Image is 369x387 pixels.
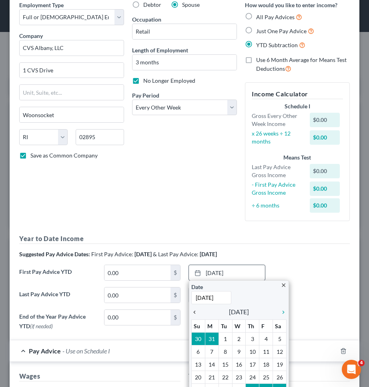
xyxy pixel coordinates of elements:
td: 15 [219,358,232,371]
i: chevron_left [191,309,202,315]
h5: Year to Date Income [19,234,350,244]
td: 24 [246,371,259,384]
span: Pay Advice [29,347,61,355]
a: [DATE] [189,265,265,280]
span: Spouse [182,1,200,8]
span: (if needed) [30,323,53,329]
th: Th [246,320,259,333]
strong: [DATE] [134,251,152,257]
td: 12 [273,345,287,358]
h5: Tax Deductions [189,371,350,381]
label: Occupation [132,15,161,24]
a: chevron_left [191,307,202,317]
td: 9 [232,345,246,358]
span: 4 [358,360,365,366]
span: & Last Pay Advice: [153,251,199,257]
td: 5 [273,333,287,345]
th: M [205,320,219,333]
td: 31 [205,333,219,345]
td: 20 [192,371,205,384]
label: Date [191,283,203,291]
input: Enter zip... [76,129,124,145]
td: 13 [192,358,205,371]
label: End of the Year Pay Advice YTD [15,309,100,333]
div: Means Test [252,154,343,162]
td: 10 [246,345,259,358]
td: 26 [273,371,287,384]
span: Company [19,32,43,39]
td: 23 [232,371,246,384]
input: Unit, Suite, etc... [20,85,124,100]
input: Enter city... [20,107,124,122]
h5: Wages [19,371,180,381]
label: First Pay Advice YTD [15,265,100,287]
span: YTD Subtraction [256,42,298,48]
td: 19 [273,358,287,371]
td: 1 [219,333,232,345]
div: $0.00 [310,113,340,127]
td: 17 [246,358,259,371]
span: Pay Period [132,92,159,99]
a: chevron_right [276,307,287,317]
td: 14 [205,358,219,371]
input: Enter address... [20,63,124,78]
span: Just One Pay Advice [256,28,307,34]
div: $0.00 [310,164,340,178]
span: First Pay Advice: [91,251,133,257]
th: Su [192,320,205,333]
div: $0.00 [310,182,340,196]
input: Search company by name... [19,40,124,56]
div: ÷ 6 months [248,201,306,209]
div: $0.00 [310,198,340,213]
td: 22 [219,371,232,384]
span: Use 6 Month Average for Means Test Deductions [256,56,347,72]
strong: Suggested Pay Advice Dates: [19,251,90,257]
a: close [281,280,287,289]
th: Sa [273,320,287,333]
td: 30 [192,333,205,345]
i: chevron_right [276,309,287,315]
td: 7 [205,345,219,358]
td: 2 [232,333,246,345]
div: Gross Every Other Week Income [248,112,306,128]
input: 0.00 [104,265,171,280]
td: 21 [205,371,219,384]
span: - Use on Schedule I [62,347,110,355]
div: $ [170,265,180,280]
label: How would you like to enter income? [245,1,337,9]
span: All Pay Advices [256,14,295,20]
td: 6 [192,345,205,358]
td: 18 [259,358,273,371]
div: x 26 weeks ÷ 12 months [248,130,306,146]
input: 1/1/2013 [191,291,231,304]
span: Employment Type [19,2,64,8]
label: Last Pay Advice YTD [15,287,100,309]
th: Tu [219,320,232,333]
td: 16 [232,358,246,371]
td: 11 [259,345,273,358]
th: W [232,320,246,333]
div: - First Pay Advice Gross Income [248,181,306,197]
td: 4 [259,333,273,345]
label: Length of Employment [132,46,188,54]
span: Save as Common Company [30,152,98,159]
td: 8 [219,345,232,358]
input: -- [132,24,237,39]
input: 0.00 [104,287,171,303]
input: ex: 2 years [132,55,237,70]
span: [DATE] [229,307,249,317]
span: Debtor [143,1,161,8]
td: 25 [259,371,273,384]
div: $0.00 [310,130,340,145]
iframe: Intercom live chat [342,360,361,379]
div: $ [170,310,180,325]
td: 3 [246,333,259,345]
div: Last Pay Advice Gross Income [248,163,306,179]
div: $ [170,287,180,303]
strong: [DATE] [200,251,217,257]
i: close [281,282,287,288]
h5: Income Calculator [252,89,343,99]
th: F [259,320,273,333]
span: No Longer Employed [143,77,195,84]
input: 0.00 [104,310,171,325]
